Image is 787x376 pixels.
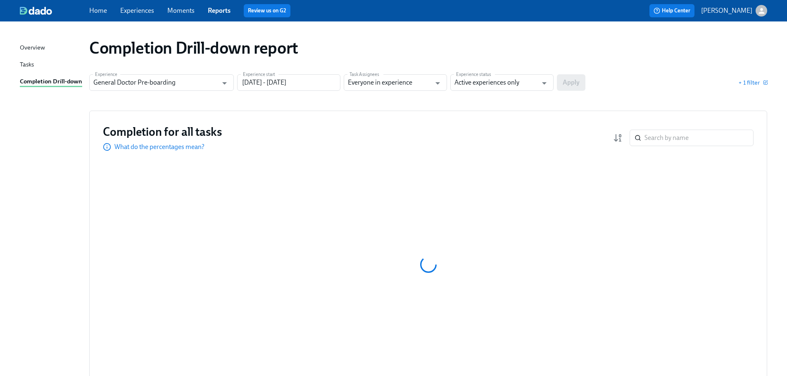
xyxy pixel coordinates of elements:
[208,7,231,14] a: Reports
[738,78,767,87] button: + 1 filter
[431,77,444,90] button: Open
[701,6,752,15] p: [PERSON_NAME]
[20,60,83,70] a: Tasks
[644,130,754,146] input: Search by name
[103,124,222,139] h3: Completion for all tasks
[20,43,83,53] a: Overview
[114,142,204,151] p: What do the percentages mean?
[20,7,89,15] a: dado
[538,77,551,90] button: Open
[89,7,107,14] a: Home
[20,43,45,53] div: Overview
[20,77,82,87] div: Completion Drill-down
[248,7,286,15] a: Review us on G2
[613,133,623,143] svg: Completion rate (low to high)
[654,7,690,15] span: Help Center
[701,5,767,17] button: [PERSON_NAME]
[20,60,34,70] div: Tasks
[244,4,290,17] button: Review us on G2
[20,7,52,15] img: dado
[89,38,298,58] h1: Completion Drill-down report
[167,7,195,14] a: Moments
[649,4,694,17] button: Help Center
[20,77,83,87] a: Completion Drill-down
[120,7,154,14] a: Experiences
[218,77,231,90] button: Open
